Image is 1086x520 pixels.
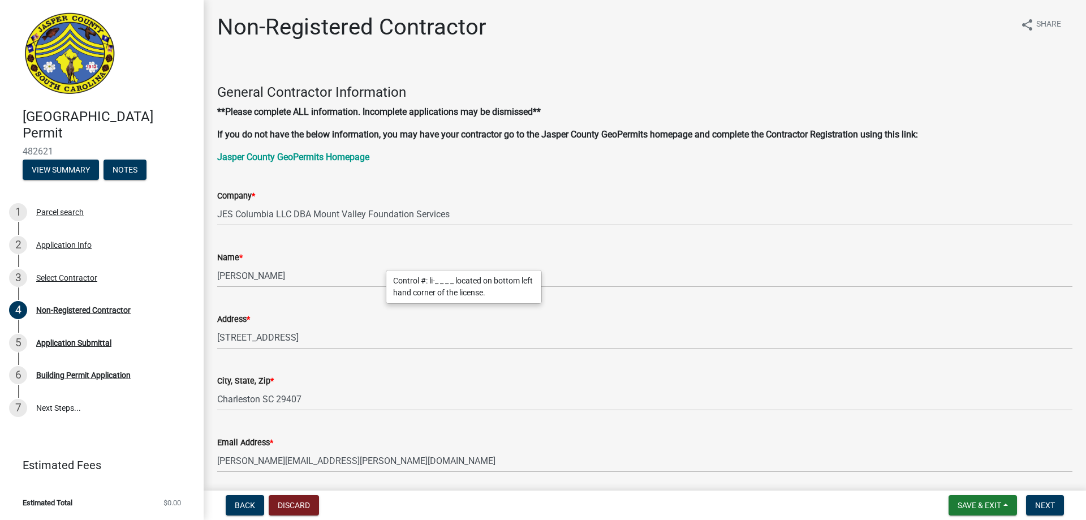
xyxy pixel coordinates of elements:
span: Next [1035,501,1055,510]
strong: If you do not have the below information, you may have your contractor go to the Jasper County Ge... [217,129,918,140]
span: Estimated Total [23,499,72,506]
div: Building Permit Application [36,371,131,379]
div: Application Submittal [36,339,111,347]
span: Share [1036,18,1061,32]
span: Save & Exit [958,501,1001,510]
label: Email Address [217,439,273,447]
div: 3 [9,269,27,287]
div: Parcel search [36,208,84,216]
div: Select Contractor [36,274,97,282]
wm-modal-confirm: Notes [104,166,146,175]
label: Company [217,192,255,200]
div: Application Info [36,241,92,249]
button: Save & Exit [949,495,1017,515]
div: 5 [9,334,27,352]
label: City, State, Zip [217,377,274,385]
button: Back [226,495,264,515]
div: 6 [9,366,27,384]
div: 4 [9,301,27,319]
div: 1 [9,203,27,221]
button: Next [1026,495,1064,515]
h4: General Contractor Information [217,84,1072,101]
strong: **Please complete ALL information. Incomplete applications may be dismissed** [217,106,541,117]
span: $0.00 [163,499,181,506]
a: Estimated Fees [9,454,186,476]
i: share [1020,18,1034,32]
label: Address [217,316,250,324]
button: View Summary [23,160,99,180]
h1: Non-Registered Contractor [217,14,486,41]
span: 482621 [23,146,181,157]
div: Non-Registered Contractor [36,306,131,314]
h4: [GEOGRAPHIC_DATA] Permit [23,109,195,141]
wm-modal-confirm: Summary [23,166,99,175]
a: Jasper County GeoPermits Homepage [217,152,369,162]
label: Name [217,254,243,262]
div: 2 [9,236,27,254]
img: Jasper County, South Carolina [23,12,117,97]
div: Control #: li-_ _ _ _ located on bottom left hand corner of the license. [386,270,541,303]
button: shareShare [1011,14,1070,36]
span: Back [235,501,255,510]
div: 7 [9,399,27,417]
button: Discard [269,495,319,515]
button: Notes [104,160,146,180]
